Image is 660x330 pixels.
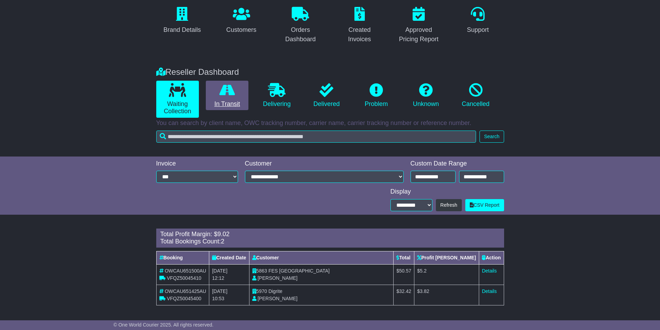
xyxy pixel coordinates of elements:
[467,25,489,35] div: Support
[414,251,479,264] th: Profit [PERSON_NAME]
[399,268,411,274] span: 50.57
[164,25,201,35] div: Brand Details
[436,199,462,211] button: Refresh
[159,5,205,37] a: Brand Details
[226,25,256,35] div: Customers
[411,160,504,168] div: Custom Date Range
[355,81,397,110] a: Problem
[212,296,224,301] span: 10:53
[218,231,230,238] span: 9.02
[394,264,414,285] td: $
[165,288,206,294] span: OWCAU651425AU
[222,5,261,37] a: Customers
[165,268,206,274] span: OWCAU651500AU
[156,81,199,118] a: Waiting Collection
[167,296,201,301] span: VFQZ50045400
[206,81,248,110] a: In Transit
[338,25,381,44] div: Created Invoices
[397,25,440,44] div: Approved Pricing Report
[255,81,298,110] a: Delivering
[479,251,504,264] th: Action
[414,264,479,285] td: $
[221,238,225,245] span: 2
[305,81,348,110] a: Delivered
[334,5,386,46] a: Created Invoices
[269,288,282,294] span: Digrite
[256,288,267,294] span: 5970
[156,251,209,264] th: Booking
[390,188,504,196] div: Display
[114,322,214,328] span: © One World Courier 2025. All rights reserved.
[212,268,227,274] span: [DATE]
[463,5,493,37] a: Support
[479,131,504,143] button: Search
[209,251,249,264] th: Created Date
[420,288,429,294] span: 3.82
[167,275,201,281] span: VFQZ50045410
[399,288,411,294] span: 32.42
[465,199,504,211] a: CSV Report
[454,81,497,110] a: Cancelled
[212,275,224,281] span: 12:12
[153,67,508,77] div: Reseller Dashboard
[414,285,479,305] td: $
[256,268,267,274] span: 5863
[160,238,500,246] div: Total Bookings Count:
[405,81,447,110] a: Unknown
[160,231,500,238] div: Total Profit Margin: $
[420,268,426,274] span: 5.2
[257,275,297,281] span: [PERSON_NAME]
[212,288,227,294] span: [DATE]
[274,5,327,46] a: Orders Dashboard
[394,285,414,305] td: $
[394,251,414,264] th: Total
[393,5,445,46] a: Approved Pricing Report
[269,268,330,274] span: FES [GEOGRAPHIC_DATA]
[249,251,394,264] th: Customer
[482,268,497,274] a: Details
[279,25,322,44] div: Orders Dashboard
[245,160,404,168] div: Customer
[257,296,297,301] span: [PERSON_NAME]
[482,288,497,294] a: Details
[156,160,238,168] div: Invoice
[156,119,504,127] p: You can search by client name, OWC tracking number, carrier name, carrier tracking number or refe...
